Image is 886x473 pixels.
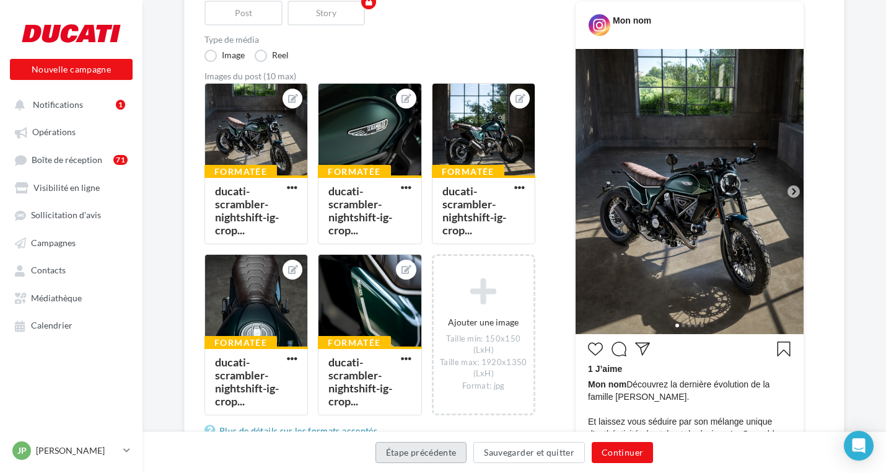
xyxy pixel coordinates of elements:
[33,99,83,110] span: Notifications
[7,148,135,171] a: Boîte de réception71
[318,165,390,179] div: Formatée
[31,265,66,276] span: Contacts
[31,237,76,248] span: Campagnes
[7,203,135,226] a: Sollicitation d'avis
[215,355,279,408] div: ducati-scrambler-nightshift-ig-crop...
[36,444,118,457] p: [PERSON_NAME]
[17,444,27,457] span: JP
[10,439,133,462] a: JP [PERSON_NAME]
[31,320,72,331] span: Calendrier
[7,176,135,198] a: Visibilité en ligne
[7,231,135,254] a: Campagnes
[613,14,651,27] div: Mon nom
[204,336,277,350] div: Formatée
[328,355,392,408] div: ducati-scrambler-nightshift-ig-crop...
[432,165,504,179] div: Formatée
[612,342,626,356] svg: Commenter
[844,431,874,461] div: Open Intercom Messenger
[215,184,279,237] div: ducati-scrambler-nightshift-ig-crop...
[318,336,390,350] div: Formatée
[588,342,603,356] svg: J’aime
[31,210,101,221] span: Sollicitation d'avis
[442,184,506,237] div: ducati-scrambler-nightshift-ig-crop...
[776,342,791,356] svg: Enregistrer
[588,379,626,389] span: Mon nom
[588,363,791,378] div: 1 J’aime
[32,154,102,165] span: Boîte de réception
[7,259,135,281] a: Contacts
[204,165,277,179] div: Formatée
[635,342,650,356] svg: Partager la publication
[473,442,585,463] button: Sauvegarder et quitter
[32,127,76,138] span: Opérations
[33,182,100,193] span: Visibilité en ligne
[328,184,392,237] div: ducati-scrambler-nightshift-ig-crop...
[204,423,382,438] a: Plus de détails sur les formats acceptés
[592,442,653,463] button: Continuer
[116,100,125,110] div: 1
[113,155,128,165] div: 71
[375,442,467,463] button: Étape précédente
[255,50,289,62] label: Reel
[7,314,135,336] a: Calendrier
[7,120,135,143] a: Opérations
[204,35,535,44] label: Type de média
[7,93,130,115] button: Notifications 1
[31,293,82,303] span: Médiathèque
[204,72,535,81] div: Images du post (10 max)
[204,50,245,62] label: Image
[7,286,135,309] a: Médiathèque
[10,59,133,80] button: Nouvelle campagne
